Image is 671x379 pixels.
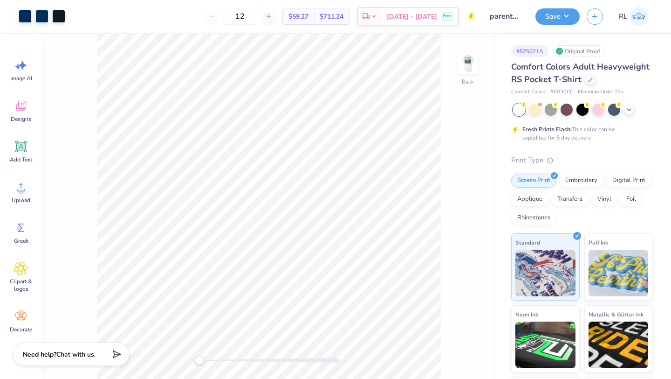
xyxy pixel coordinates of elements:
[620,192,642,206] div: Foil
[591,192,617,206] div: Vinyl
[515,250,575,296] img: Standard
[511,45,548,57] div: # 525021A
[589,322,649,368] img: Metallic & Glitter Ink
[10,75,32,82] span: Image AI
[606,174,651,188] div: Digital Print
[6,278,36,293] span: Clipart & logos
[10,156,32,163] span: Add Text
[10,326,32,333] span: Decorate
[511,155,652,166] div: Print Type
[589,250,649,296] img: Puff Ink
[522,125,637,142] div: This color can be expedited for 5 day delivery.
[443,13,452,20] span: Free
[14,237,28,245] span: Greek
[515,309,538,319] span: Neon Ink
[535,8,580,25] button: Save
[589,309,644,319] span: Metallic & Glitter Ink
[550,88,573,96] span: # 6030CC
[511,192,548,206] div: Applique
[630,7,648,26] img: Ryan Leale
[483,7,528,26] input: Untitled Design
[511,61,650,85] span: Comfort Colors Adult Heavyweight RS Pocket T-Shirt
[56,350,96,359] span: Chat with us.
[589,238,608,247] span: Puff Ink
[222,8,258,25] input: – –
[511,211,556,225] div: Rhinestones
[578,88,624,96] span: Minimum Order: 24 +
[511,88,546,96] span: Comfort Colors
[459,54,477,73] img: Back
[559,174,603,188] div: Embroidery
[462,77,474,86] div: Back
[619,11,627,22] span: RL
[195,356,204,365] div: Accessibility label
[387,12,437,21] span: [DATE] - [DATE]
[11,115,31,123] span: Designs
[553,45,605,57] div: Original Proof
[515,322,575,368] img: Neon Ink
[288,12,308,21] span: $59.27
[515,238,540,247] span: Standard
[551,192,589,206] div: Transfers
[320,12,343,21] span: $711.24
[12,197,30,204] span: Upload
[23,350,56,359] strong: Need help?
[615,7,652,26] a: RL
[522,126,572,133] strong: Fresh Prints Flash:
[511,174,556,188] div: Screen Print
